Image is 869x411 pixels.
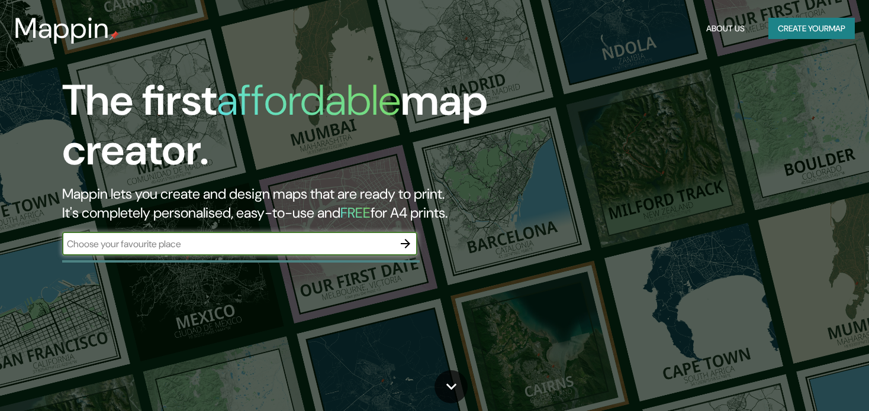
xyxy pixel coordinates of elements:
[14,12,110,45] h3: Mappin
[62,237,394,251] input: Choose your favourite place
[62,76,497,185] h1: The first map creator.
[62,185,497,222] h2: Mappin lets you create and design maps that are ready to print. It's completely personalised, eas...
[110,31,119,40] img: mappin-pin
[340,203,371,222] h5: FREE
[217,73,401,128] h1: affordable
[768,18,855,40] button: Create yourmap
[701,18,749,40] button: About Us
